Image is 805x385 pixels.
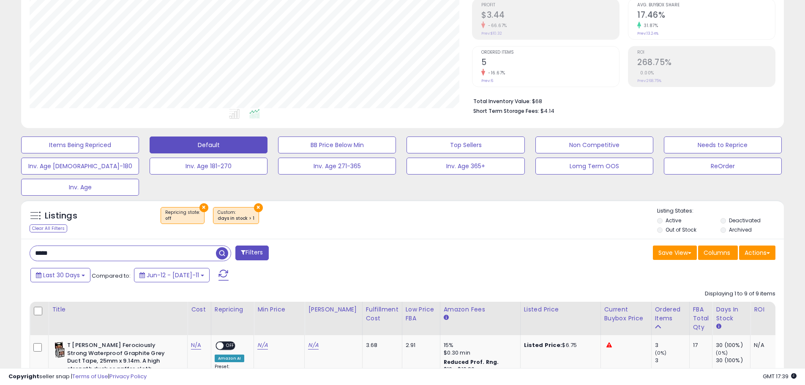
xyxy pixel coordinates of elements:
[150,137,267,153] button: Default
[637,57,775,69] h2: 268.75%
[444,314,449,322] small: Amazon Fees.
[481,3,619,8] span: Profit
[637,50,775,55] span: ROI
[485,70,505,76] small: -16.67%
[657,207,784,215] p: Listing States:
[235,246,268,260] button: Filters
[524,341,594,349] div: $6.75
[165,209,200,222] span: Repricing state :
[739,246,775,260] button: Actions
[406,305,437,323] div: Low Price FBA
[481,10,619,22] h2: $3.44
[8,372,39,380] strong: Copyright
[754,341,782,349] div: N/A
[716,305,747,323] div: Days In Stock
[473,107,539,115] b: Short Term Storage Fees:
[92,272,131,280] span: Compared to:
[716,357,750,364] div: 30 (100%)
[109,372,147,380] a: Privacy Policy
[257,305,301,314] div: Min Price
[524,305,597,314] div: Listed Price
[224,342,237,350] span: OFF
[191,305,207,314] div: Cost
[308,305,358,314] div: [PERSON_NAME]
[641,22,658,29] small: 31.87%
[444,358,499,366] b: Reduced Prof. Rng.
[407,137,524,153] button: Top Sellers
[481,50,619,55] span: Ordered Items
[693,341,706,349] div: 17
[473,98,531,105] b: Total Inventory Value:
[655,305,686,323] div: Ordered Items
[45,210,77,222] h5: Listings
[729,217,761,224] label: Deactivated
[763,372,797,380] span: 2025-08-11 17:39 GMT
[716,323,721,330] small: Days In Stock.
[481,31,502,36] small: Prev: $10.32
[72,372,108,380] a: Terms of Use
[30,268,90,282] button: Last 30 Days
[664,158,782,175] button: ReOrder
[664,137,782,153] button: Needs to Reprice
[406,341,434,349] div: 2.91
[655,350,667,356] small: (0%)
[134,268,210,282] button: Jun-12 - [DATE]-11
[54,341,65,358] img: 510IccLipIL._SL40_.jpg
[604,305,648,323] div: Current Buybox Price
[191,341,201,350] a: N/A
[666,226,696,233] label: Out of Stock
[366,341,396,349] div: 3.68
[655,341,689,349] div: 3
[444,305,517,314] div: Amazon Fees
[485,22,507,29] small: -66.67%
[444,341,514,349] div: 15%
[698,246,738,260] button: Columns
[147,271,199,279] span: Jun-12 - [DATE]-11
[637,78,661,83] small: Prev: 268.75%
[481,57,619,69] h2: 5
[524,341,562,349] b: Listed Price:
[257,341,267,350] a: N/A
[308,341,318,350] a: N/A
[278,137,396,153] button: BB Price Below Min
[8,373,147,381] div: seller snap | |
[215,305,251,314] div: Repricing
[704,248,730,257] span: Columns
[52,305,184,314] div: Title
[653,246,697,260] button: Save View
[716,341,750,349] div: 30 (100%)
[215,355,244,362] div: Amazon AI
[278,158,396,175] button: Inv. Age 271-365
[21,137,139,153] button: Items Being Repriced
[473,96,769,106] li: $68
[218,209,254,222] span: Custom:
[540,107,554,115] span: $4.14
[150,158,267,175] button: Inv. Age 181-270
[693,305,709,332] div: FBA Total Qty
[729,226,752,233] label: Archived
[535,137,653,153] button: Non Competitive
[444,349,514,357] div: $0.30 min
[637,10,775,22] h2: 17.46%
[165,216,200,221] div: off
[637,31,658,36] small: Prev: 13.24%
[21,158,139,175] button: Inv. Age [DEMOGRAPHIC_DATA]-180
[218,216,254,221] div: days in stock > 1
[716,350,728,356] small: (0%)
[535,158,653,175] button: Lomg Term OOS
[199,203,208,212] button: ×
[655,357,689,364] div: 3
[666,217,681,224] label: Active
[705,290,775,298] div: Displaying 1 to 9 of 9 items
[481,78,493,83] small: Prev: 6
[254,203,263,212] button: ×
[43,271,80,279] span: Last 30 Days
[754,305,785,314] div: ROI
[637,70,654,76] small: 0.00%
[366,305,398,323] div: Fulfillment Cost
[21,179,139,196] button: Inv. Age
[637,3,775,8] span: Avg. Buybox Share
[30,224,67,232] div: Clear All Filters
[407,158,524,175] button: Inv. Age 365+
